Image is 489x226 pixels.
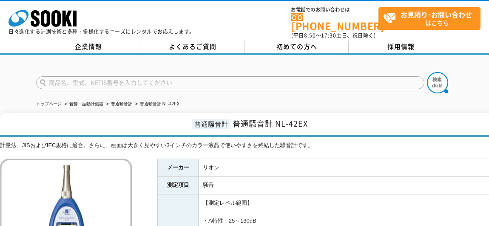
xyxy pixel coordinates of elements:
[349,41,453,53] a: 採用情報
[9,29,195,34] p: 日々進化する計測技術と多種・多様化するニーズにレンタルでお応えします。
[233,118,308,129] span: 普通騒音計 NL-42EX
[69,101,103,106] a: 音響・振動計測器
[192,119,230,129] span: 普通騒音計
[276,42,317,51] span: 初めての方へ
[158,159,199,177] th: メーカー
[321,32,336,39] span: 17:30
[427,72,448,93] img: btn_search.png
[304,32,316,39] span: 8:50
[158,177,199,194] th: 測定項目
[244,41,349,53] a: 初めての方へ
[36,101,62,106] a: トップページ
[291,7,378,12] span: お電話でのお問い合わせは
[140,41,244,53] a: よくあるご質問
[36,41,140,53] a: 企業情報
[378,7,480,30] a: お見積り･お問い合わせはこちら
[36,76,424,89] input: 商品名、型式、NETIS番号を入力してください
[291,32,375,39] span: (平日 ～ 土日、祝日除く)
[134,100,179,109] li: 普通騒音計 NL-42EX
[383,8,480,29] span: はこちら
[401,9,472,20] strong: お見積り･お問い合わせ
[291,13,378,31] a: [PHONE_NUMBER]
[111,101,132,106] a: 普通騒音計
